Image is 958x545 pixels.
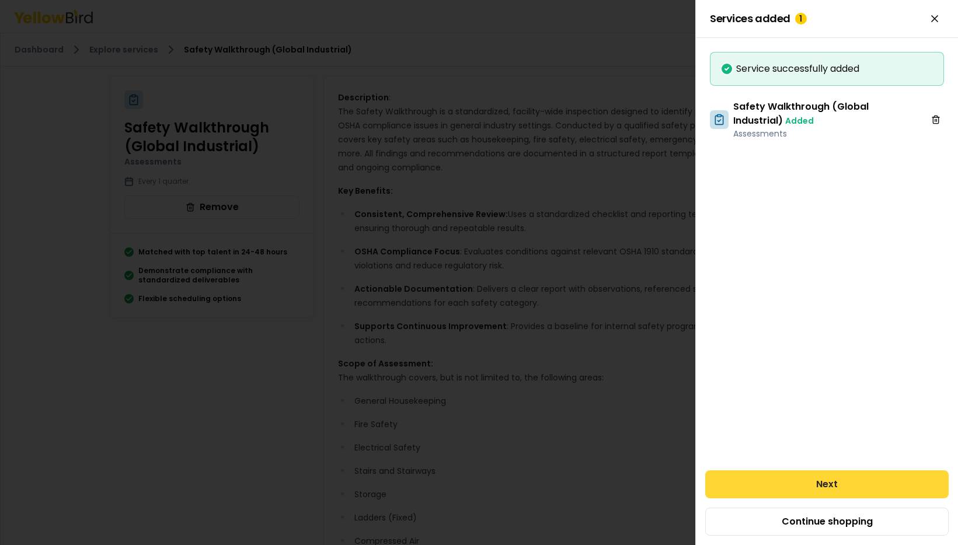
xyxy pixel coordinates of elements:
[785,115,814,127] span: Added
[705,508,949,536] button: Continue shopping
[925,9,944,28] button: Close
[795,13,807,25] div: 1
[733,128,923,139] p: Assessments
[705,470,949,498] button: Next
[733,100,923,128] h3: Safety Walkthrough (Global Industrial)
[710,13,807,25] span: Services added
[720,62,934,76] div: Service successfully added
